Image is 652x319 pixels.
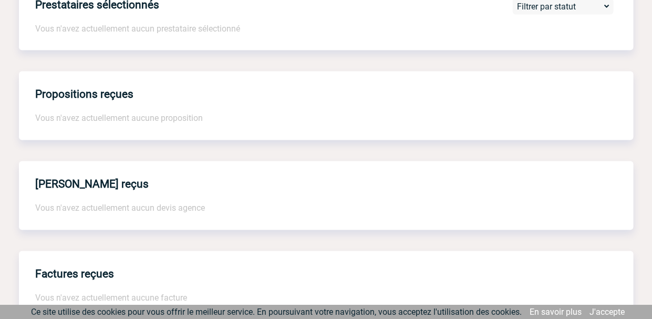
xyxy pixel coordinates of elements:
h4: Factures reçues [36,268,115,281]
p: Vous n'avez actuellement aucun devis agence [36,203,634,213]
h4: Propositions reçues [36,88,134,101]
h4: [PERSON_NAME] reçus [36,178,149,191]
span: Ce site utilise des cookies pour vous offrir le meilleur service. En poursuivant votre navigation... [32,307,522,317]
span: Vous n'avez actuellement aucune proposition [36,114,203,124]
span: Vous n'avez actuellement aucune facture [36,293,188,303]
a: En savoir plus [530,307,582,317]
p: Vous n'avez actuellement aucun prestataire sélectionné [36,24,634,34]
a: J'accepte [590,307,625,317]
